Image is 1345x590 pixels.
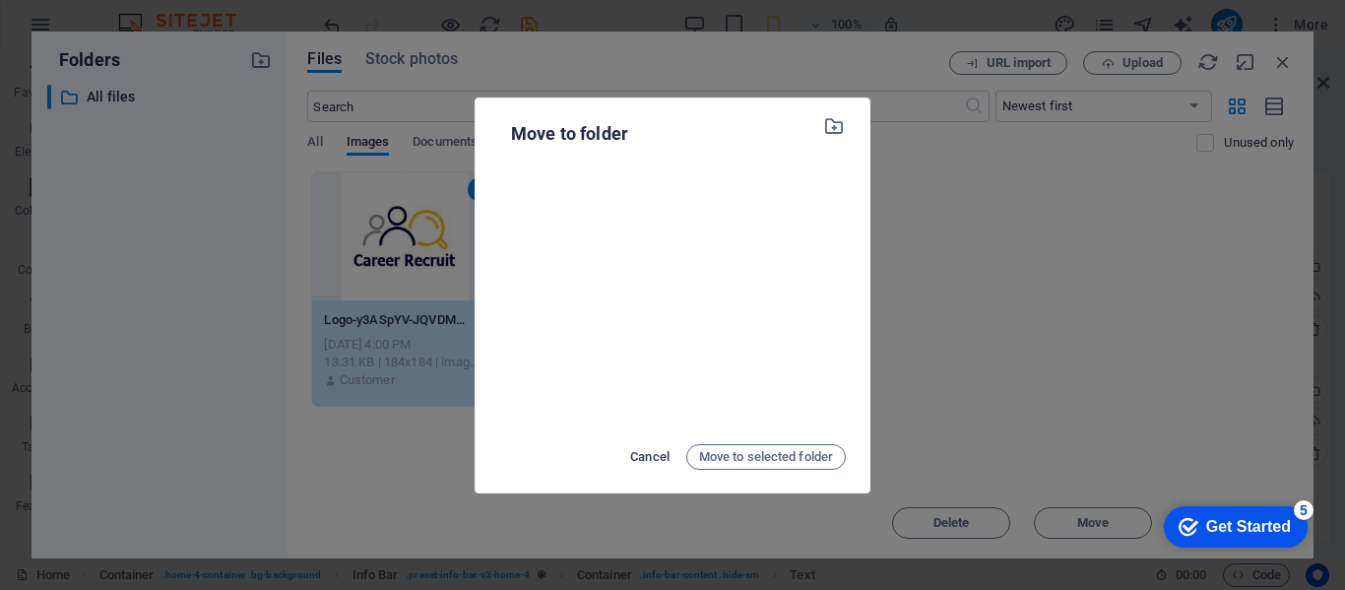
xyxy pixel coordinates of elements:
span: Cancel [630,445,670,469]
span: Move to selected folder [699,445,833,469]
div: Get Started [53,22,138,39]
button: Move to selected folder [686,444,846,470]
div: 5 [141,4,160,24]
div: Get Started 5 items remaining, 0% complete [11,10,155,51]
p: Move to folder [499,121,628,147]
button: Cancel [625,441,674,473]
